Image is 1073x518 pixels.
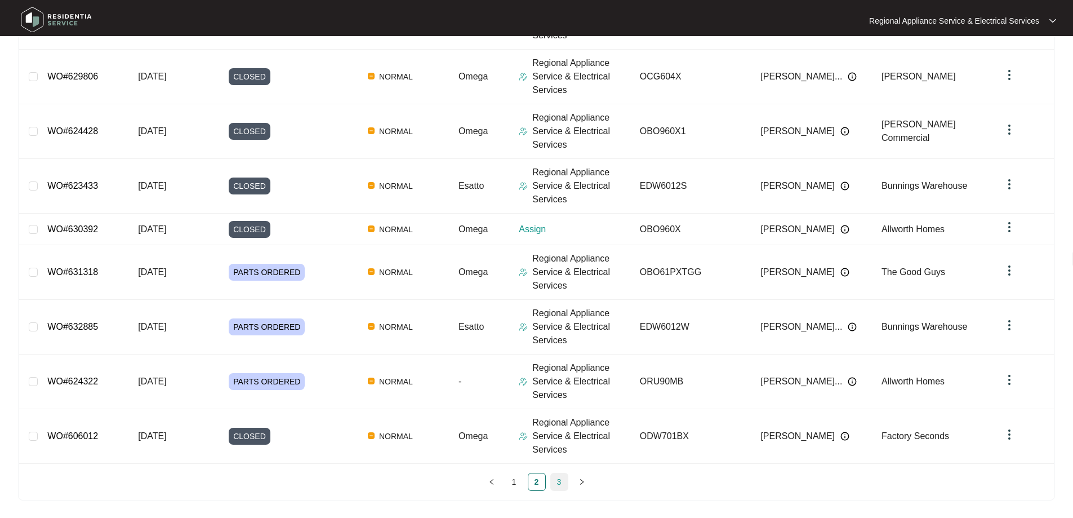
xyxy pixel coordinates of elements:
[375,375,417,388] span: NORMAL
[760,70,842,83] span: [PERSON_NAME]...
[881,119,956,143] span: [PERSON_NAME] Commercial
[1003,373,1016,387] img: dropdown arrow
[532,416,631,457] p: Regional Appliance Service & Electrical Services
[840,181,849,191] img: Info icon
[229,123,270,140] span: CLOSED
[1003,220,1016,234] img: dropdown arrow
[881,72,956,81] span: [PERSON_NAME]
[1003,68,1016,82] img: dropdown arrow
[760,179,835,193] span: [PERSON_NAME]
[138,126,166,136] span: [DATE]
[47,181,98,191] a: WO#623433
[1003,178,1016,191] img: dropdown arrow
[375,70,417,83] span: NORMAL
[458,72,488,81] span: Omega
[848,72,857,81] img: Info icon
[375,430,417,443] span: NORMAL
[881,431,949,441] span: Factory Seconds
[375,179,417,193] span: NORMAL
[528,473,545,490] a: 2
[47,126,98,136] a: WO#624428
[458,267,488,277] span: Omega
[519,377,528,386] img: Assigner Icon
[519,322,528,331] img: Assigner Icon
[229,178,270,194] span: CLOSED
[138,267,166,277] span: [DATE]
[528,473,546,491] li: 2
[458,377,461,386] span: -
[368,225,375,232] img: Vercel Logo
[1049,18,1056,24] img: dropdown arrow
[368,432,375,439] img: Vercel Logo
[1003,123,1016,136] img: dropdown arrow
[458,126,488,136] span: Omega
[138,72,166,81] span: [DATE]
[881,377,945,386] span: Allworth Homes
[47,72,98,81] a: WO#629806
[368,127,375,134] img: Vercel Logo
[760,430,835,443] span: [PERSON_NAME]
[840,432,849,441] img: Info icon
[229,264,305,281] span: PARTS ORDERED
[17,3,96,37] img: residentia service logo
[760,125,835,138] span: [PERSON_NAME]
[760,375,842,388] span: [PERSON_NAME]...
[506,473,523,490] a: 1
[869,15,1039,26] p: Regional Appliance Service & Electrical Services
[229,221,270,238] span: CLOSED
[47,267,98,277] a: WO#631318
[631,104,752,159] td: OBO960X1
[1003,318,1016,332] img: dropdown arrow
[848,322,857,331] img: Info icon
[505,473,523,491] li: 1
[532,166,631,206] p: Regional Appliance Service & Electrical Services
[532,56,631,97] p: Regional Appliance Service & Electrical Services
[631,300,752,355] td: EDW6012W
[840,127,849,136] img: Info icon
[573,473,591,491] button: right
[458,431,488,441] span: Omega
[1003,428,1016,441] img: dropdown arrow
[368,323,375,330] img: Vercel Logo
[47,224,98,234] a: WO#630392
[368,378,375,384] img: Vercel Logo
[47,322,98,331] a: WO#632885
[138,431,166,441] span: [DATE]
[47,431,98,441] a: WO#606012
[138,181,166,191] span: [DATE]
[631,409,752,464] td: ODW701BX
[760,320,842,334] span: [PERSON_NAME]...
[519,72,528,81] img: Assigner Icon
[631,245,752,300] td: OBO61PXTGG
[47,377,98,386] a: WO#624322
[375,223,417,236] span: NORMAL
[519,181,528,191] img: Assigner Icon
[532,111,631,152] p: Regional Appliance Service & Electrical Services
[550,473,568,491] li: 3
[368,268,375,275] img: Vercel Logo
[532,307,631,347] p: Regional Appliance Service & Electrical Services
[881,322,967,331] span: Bunnings Warehouse
[631,355,752,409] td: ORU90MB
[229,373,305,390] span: PARTS ORDERED
[519,223,631,236] p: Assign
[573,473,591,491] li: Next Page
[229,318,305,335] span: PARTS ORDERED
[881,224,945,234] span: Allworth Homes
[840,225,849,234] img: Info icon
[631,214,752,245] td: OBO960X
[368,182,375,189] img: Vercel Logo
[483,473,501,491] li: Previous Page
[631,50,752,104] td: OCG604X
[760,223,835,236] span: [PERSON_NAME]
[458,224,488,234] span: Omega
[519,127,528,136] img: Assigner Icon
[229,428,270,445] span: CLOSED
[551,473,568,490] a: 3
[375,320,417,334] span: NORMAL
[138,224,166,234] span: [DATE]
[138,322,166,331] span: [DATE]
[375,125,417,138] span: NORMAL
[631,159,752,214] td: EDW6012S
[368,73,375,79] img: Vercel Logo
